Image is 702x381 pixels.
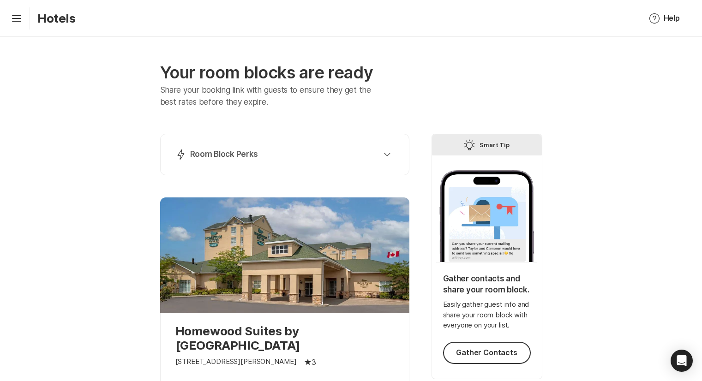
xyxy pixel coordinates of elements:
[175,357,297,367] p: [STREET_ADDRESS][PERSON_NAME]
[160,84,385,108] p: Share your booking link with guests to ensure they get the best rates before they expire.
[638,7,691,30] button: Help
[443,342,531,364] button: Gather Contacts
[443,299,531,331] p: Easily gather guest info and share your room block with everyone on your list.
[37,11,76,25] p: Hotels
[172,145,398,164] button: Room Block Perks
[443,274,531,296] p: Gather contacts and share your room block.
[160,63,409,83] p: Your room blocks are ready
[312,357,316,368] p: 3
[480,139,510,150] p: Smart Tip
[671,350,693,372] div: Open Intercom Messenger
[190,149,258,160] p: Room Block Perks
[175,324,394,352] p: Homewood Suites by [GEOGRAPHIC_DATA]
